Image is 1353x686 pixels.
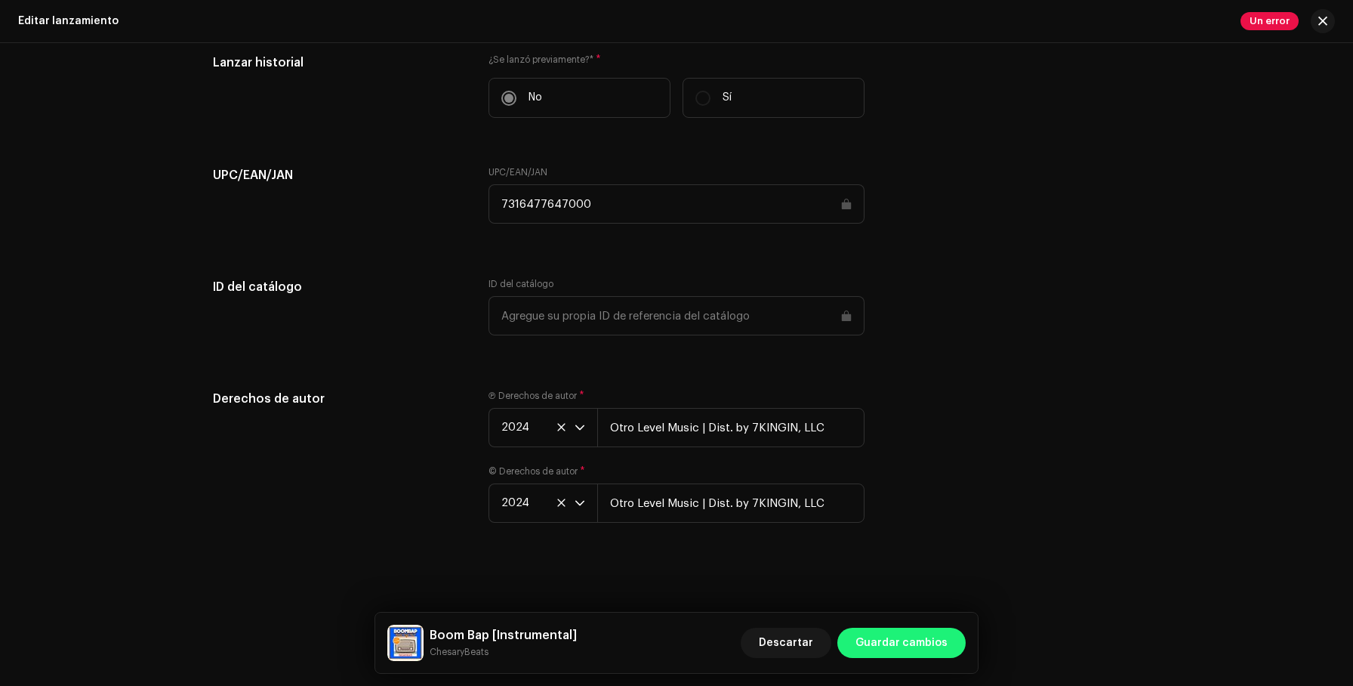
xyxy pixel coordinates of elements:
[723,90,732,106] p: Sí
[501,484,575,522] span: 2024
[855,628,948,658] span: Guardar cambios
[837,628,966,658] button: Guardar cambios
[430,644,577,660] small: Boom Bap [Instrumental]
[597,484,865,523] input: e.g. Publisher LLC
[501,409,575,447] span: 2024
[741,628,831,658] button: Descartar
[597,408,865,447] input: e.g. Label LLC
[488,390,584,402] label: Ⓟ Derechos de autor
[213,390,464,408] h5: Derechos de autor
[488,54,865,66] label: ¿Se lanzó previamente?*
[213,54,464,72] h5: Lanzar historial
[759,628,813,658] span: Descartar
[488,184,865,224] input: por ejemplo: 000000000000
[387,625,424,661] img: 79675d25-32cb-44c4-b746-c777e3e05e1d
[213,278,464,296] h5: ID del catálogo
[430,626,577,644] h5: Boom Bap [Instrumental]
[213,166,464,184] h5: UPC/EAN/JAN
[488,296,865,335] input: Agregue su propia ID de referencia del catálogo
[488,465,585,477] label: © Derechos de autor
[575,409,585,447] div: dropdown trigger
[575,484,585,522] div: dropdown trigger
[488,278,553,290] label: ID del catálogo
[529,90,542,106] p: No
[488,166,547,178] label: UPC/EAN/JAN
